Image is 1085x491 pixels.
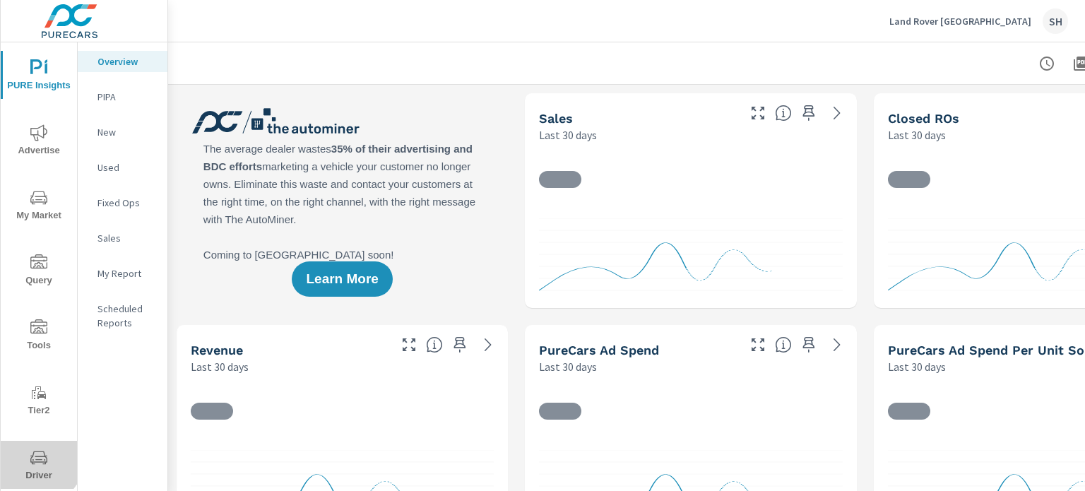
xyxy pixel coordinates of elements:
[78,51,167,72] div: Overview
[888,126,946,143] p: Last 30 days
[78,157,167,178] div: Used
[747,102,769,124] button: Make Fullscreen
[97,54,156,69] p: Overview
[798,333,820,356] span: Save this to your personalized report
[5,189,73,224] span: My Market
[78,122,167,143] div: New
[97,266,156,280] p: My Report
[747,333,769,356] button: Make Fullscreen
[78,227,167,249] div: Sales
[78,86,167,107] div: PIPA
[398,333,420,356] button: Make Fullscreen
[97,302,156,330] p: Scheduled Reports
[97,160,156,174] p: Used
[191,343,243,357] h5: Revenue
[539,358,597,375] p: Last 30 days
[1043,8,1068,34] div: SH
[539,343,659,357] h5: PureCars Ad Spend
[5,254,73,289] span: Query
[539,111,573,126] h5: Sales
[97,90,156,104] p: PIPA
[78,192,167,213] div: Fixed Ops
[5,449,73,484] span: Driver
[5,319,73,354] span: Tools
[798,102,820,124] span: Save this to your personalized report
[826,102,848,124] a: See more details in report
[5,124,73,159] span: Advertise
[775,105,792,122] span: Number of vehicles sold by the dealership over the selected date range. [Source: This data is sou...
[78,298,167,333] div: Scheduled Reports
[539,126,597,143] p: Last 30 days
[191,358,249,375] p: Last 30 days
[78,263,167,284] div: My Report
[775,336,792,353] span: Total cost of media for all PureCars channels for the selected dealership group over the selected...
[97,125,156,139] p: New
[889,15,1031,28] p: Land Rover [GEOGRAPHIC_DATA]
[97,196,156,210] p: Fixed Ops
[426,336,443,353] span: Total sales revenue over the selected date range. [Source: This data is sourced from the dealer’s...
[449,333,471,356] span: Save this to your personalized report
[292,261,392,297] button: Learn More
[97,231,156,245] p: Sales
[888,111,959,126] h5: Closed ROs
[5,384,73,419] span: Tier2
[5,59,73,94] span: PURE Insights
[306,273,378,285] span: Learn More
[826,333,848,356] a: See more details in report
[477,333,499,356] a: See more details in report
[888,358,946,375] p: Last 30 days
